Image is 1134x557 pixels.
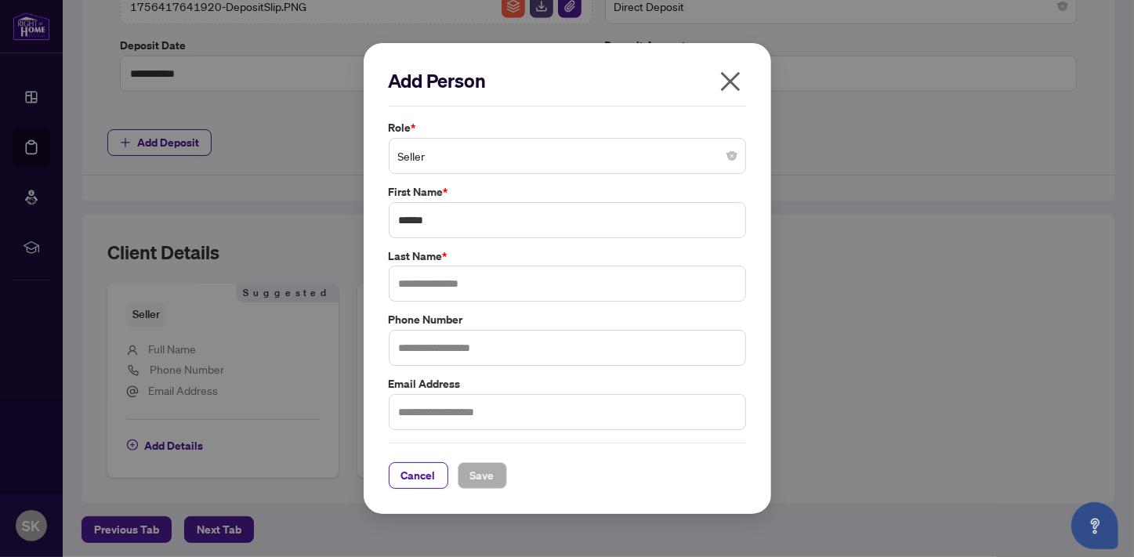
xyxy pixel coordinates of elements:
[389,248,746,265] label: Last Name
[389,311,746,328] label: Phone Number
[389,68,746,93] h2: Add Person
[389,119,746,136] label: Role
[401,463,436,488] span: Cancel
[1071,502,1118,549] button: Open asap
[718,69,743,94] span: close
[727,151,737,161] span: close-circle
[389,183,746,201] label: First Name
[458,462,507,489] button: Save
[389,375,746,392] label: Email Address
[389,462,448,489] button: Cancel
[398,141,737,171] span: Seller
